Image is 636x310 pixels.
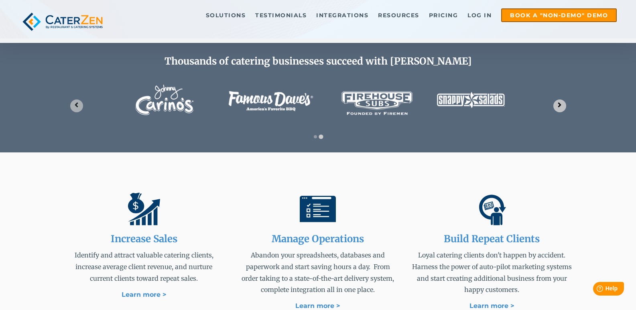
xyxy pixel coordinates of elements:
h2: Manage Operations [238,233,398,245]
a: Integrations [312,9,372,21]
img: caterzen [19,8,106,35]
img: caterzen-client-logos-2 [126,72,511,128]
img: Build repeat catering clients [474,191,510,227]
a: Learn more > [469,302,514,310]
p: Identify and attract valuable catering clients, increase average client revenue, and nurture curr... [64,249,225,284]
a: Log in [463,9,496,21]
div: Navigation Menu [121,8,617,22]
div: Select a slide to show [309,133,327,140]
iframe: Help widget launcher [565,279,627,301]
a: Learn more > [122,291,167,298]
a: Solutions [202,9,250,21]
button: Go to slide 1 [314,135,317,138]
img: Increase catering sales [126,191,162,227]
a: Resources [374,9,423,21]
button: Previous slide [70,99,83,112]
section: Image carousel with 2 slides. [64,72,573,140]
p: Loyal catering clients don't happen by accident. Harness the power of auto-pilot marketing system... [411,249,572,296]
h2: Increase Sales [64,233,225,245]
img: Manage catering opertions [300,191,336,227]
a: Learn more > [295,302,340,310]
div: 2 of 2 [64,72,573,128]
h2: Thousands of catering businesses succeed with [PERSON_NAME] [64,56,573,67]
p: Abandon your spreadsheets, databases and paperwork and start saving hours a day. From order takin... [238,249,398,296]
button: Go to slide 2 [319,134,323,139]
a: Testimonials [251,9,311,21]
button: Go to first slide [553,99,566,112]
h2: Build Repeat Clients [411,233,572,245]
a: Book a "Non-Demo" Demo [501,8,617,22]
a: Pricing [425,9,462,21]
